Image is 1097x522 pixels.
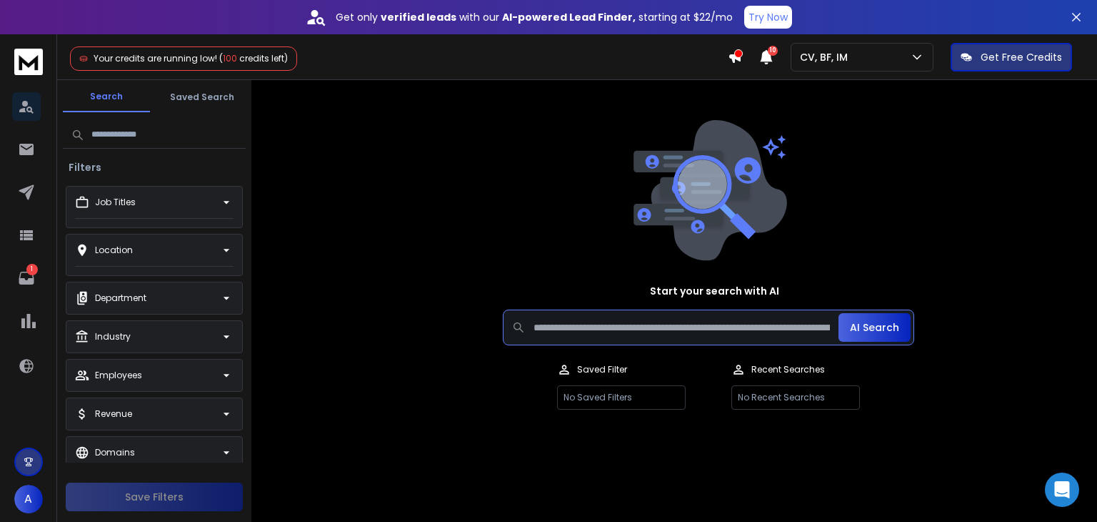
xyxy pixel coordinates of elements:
p: Domains [95,447,135,458]
button: AI Search [838,313,911,342]
p: Get Free Credits [981,50,1062,64]
p: Location [95,245,133,256]
strong: verified leads [381,10,456,24]
span: 10 [768,46,778,56]
div: Open Intercom Messenger [1045,473,1079,507]
p: No Saved Filters [557,385,686,410]
button: A [14,485,43,513]
p: Recent Searches [751,364,825,375]
p: Try Now [748,10,788,24]
p: Revenue [95,408,132,420]
img: image [630,120,787,261]
p: Department [95,292,146,304]
img: logo [14,49,43,75]
button: Get Free Credits [951,43,1072,72]
span: ( credits left) [219,52,288,64]
p: Get only with our starting at $22/mo [336,10,733,24]
p: Job Titles [95,197,136,208]
button: Saved Search [159,83,246,112]
p: Industry [95,331,131,343]
p: Saved Filter [577,364,627,375]
button: Try Now [744,6,792,29]
p: CV, BF, IM [800,50,853,64]
a: 1 [12,264,41,292]
button: Search [63,82,150,112]
p: No Recent Searches [731,385,860,410]
h3: Filters [63,160,107,174]
span: Your credits are running low! [94,52,217,64]
p: Employees [95,370,142,381]
strong: AI-powered Lead Finder, [502,10,636,24]
p: 1 [26,264,38,275]
h1: Start your search with AI [650,284,779,298]
span: 100 [223,52,237,64]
